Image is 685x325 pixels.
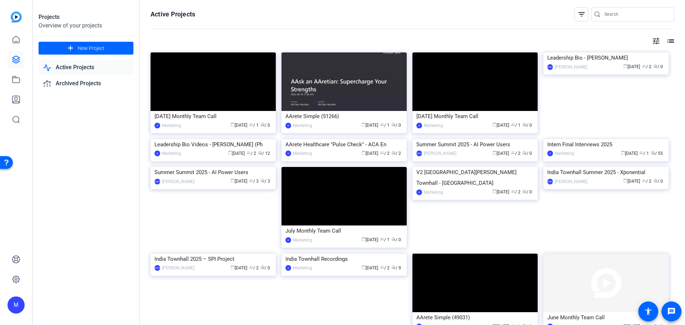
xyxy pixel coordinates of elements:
div: Marketing [162,122,181,129]
div: V2 [GEOGRAPHIC_DATA][PERSON_NAME] Townhall - [GEOGRAPHIC_DATA] [416,167,534,188]
div: [DATE] Monthly Team Call [154,111,272,122]
div: Marketing [162,150,181,157]
span: / 0 [653,64,663,69]
span: radio [651,151,655,155]
span: calendar_today [361,122,366,127]
span: / 0 [260,123,270,128]
span: group [249,265,253,269]
div: [PERSON_NAME] [555,178,587,185]
span: group [380,122,384,127]
span: radio [258,151,262,155]
div: Marketing [293,237,312,244]
div: Marketing [293,150,312,157]
span: calendar_today [492,189,497,193]
div: M [416,189,422,195]
div: Summer Summit 2025 - AI Power Users [154,167,272,178]
span: / 1 [380,237,390,242]
span: / 2 [642,64,651,69]
span: [DATE] [621,151,638,156]
span: / 0 [260,265,270,270]
span: / 0 [522,151,532,156]
span: [DATE] [361,237,378,242]
span: / 1 [380,123,390,128]
span: group [511,122,515,127]
span: group [249,178,253,183]
img: blue-gradient.svg [11,11,22,22]
mat-icon: list [666,37,674,45]
span: calendar_today [230,265,235,269]
div: Leadership Bio Videos - [PERSON_NAME] (Ph [154,139,272,150]
div: Marketing [555,150,574,157]
h1: Active Projects [151,10,195,19]
div: M [285,265,291,271]
span: calendar_today [623,178,628,183]
span: / 2 [511,151,521,156]
span: / 2 [247,151,256,156]
div: India Townhall 2025 – SPI Project [154,254,272,264]
span: / 55 [651,151,663,156]
span: radio [522,151,527,155]
span: / 2 [391,151,401,156]
span: group [249,122,253,127]
div: [PERSON_NAME] [416,151,422,156]
a: Archived Projects [39,76,133,91]
div: Marketing [424,189,443,196]
div: [DATE] Monthly Team Call [416,111,534,122]
span: group [511,189,515,193]
span: group [511,151,515,155]
span: group [380,237,384,241]
div: AArete Healthcare "Pulse Check" - ACA En [285,139,403,150]
span: radio [522,122,527,127]
span: group [247,151,251,155]
span: / 2 [380,151,390,156]
div: June Monthly Team Call [547,312,665,323]
span: [DATE] [492,123,509,128]
div: [PERSON_NAME] [547,64,553,70]
span: radio [260,178,265,183]
span: group [380,265,384,269]
span: group [380,151,384,155]
div: [PERSON_NAME] [162,264,194,271]
div: [PERSON_NAME] [154,265,160,271]
span: group [642,178,646,183]
span: [DATE] [361,151,378,156]
span: / 0 [391,237,401,242]
span: calendar_today [621,151,625,155]
span: New Project [78,45,105,52]
div: [PERSON_NAME] [547,179,553,184]
span: / 0 [522,189,532,194]
span: / 9 [391,265,401,270]
span: group [642,64,646,68]
div: AArete Simple (51266) [285,111,403,122]
span: / 2 [642,179,651,184]
span: / 0 [653,179,663,184]
div: Marketing [424,122,443,129]
span: / 2 [511,189,521,194]
mat-icon: filter_list [577,10,586,19]
div: Marketing [293,122,312,129]
span: / 2 [249,265,259,270]
span: [DATE] [230,123,247,128]
div: Projects [39,13,133,21]
span: / 0 [522,123,532,128]
div: Intern Final Interviews 2025 [547,139,665,150]
span: calendar_today [361,265,366,269]
div: M [416,123,422,128]
span: calendar_today [623,64,628,68]
div: Overview of your projects [39,21,133,30]
span: radio [260,265,265,269]
div: M [154,123,160,128]
span: / 12 [258,151,270,156]
span: [DATE] [623,64,640,69]
span: radio [391,151,396,155]
button: New Project [39,42,133,55]
mat-icon: accessibility [644,307,653,316]
span: radio [260,122,265,127]
div: [PERSON_NAME] [555,64,587,71]
mat-icon: message [667,307,676,316]
mat-icon: tune [652,37,660,45]
div: M [547,151,553,156]
div: [PERSON_NAME] [424,150,456,157]
span: radio [391,237,396,241]
span: group [639,151,644,155]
